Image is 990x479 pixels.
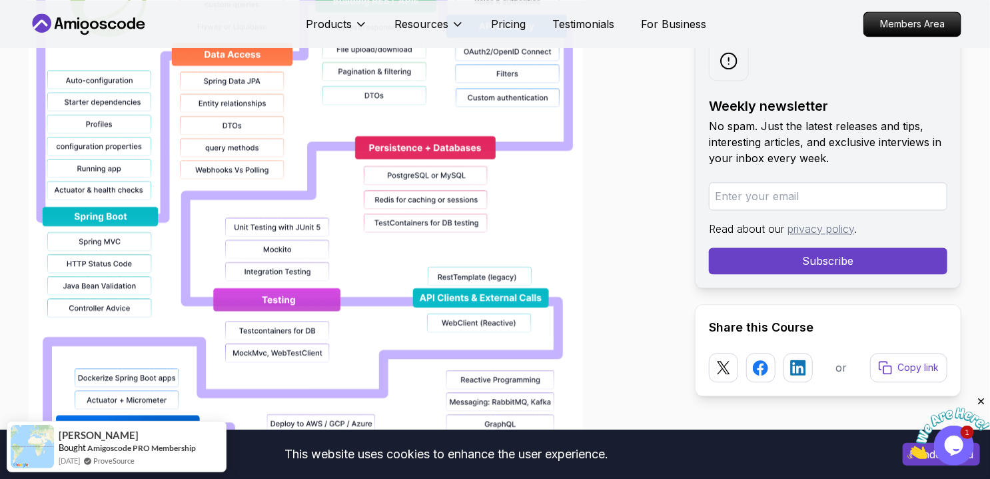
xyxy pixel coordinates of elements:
p: Copy link [897,361,939,374]
button: Products [306,16,368,43]
button: Resources [394,16,464,43]
h2: Share this Course [709,318,947,337]
span: Bought [59,442,86,453]
p: Resources [394,16,448,32]
a: Testimonials [552,16,614,32]
input: Enter your email [709,182,947,210]
a: Members Area [863,11,961,37]
iframe: chat widget [907,396,990,459]
p: or [836,360,847,376]
a: Amigoscode PRO Membership [87,443,196,453]
a: ProveSource [93,455,135,466]
button: Accept cookies [903,443,980,466]
p: Read about our . [709,221,947,237]
span: [PERSON_NAME] [59,430,139,441]
a: For Business [641,16,706,32]
button: Copy link [870,353,947,382]
a: privacy policy [787,222,854,235]
p: Members Area [864,12,961,36]
p: Products [306,16,352,32]
span: [DATE] [59,455,80,466]
img: provesource social proof notification image [11,425,54,468]
div: This website uses cookies to enhance the user experience. [10,440,883,469]
a: Pricing [491,16,526,32]
p: No spam. Just the latest releases and tips, interesting articles, and exclusive interviews in you... [709,118,947,166]
h2: Weekly newsletter [709,97,947,115]
button: Subscribe [709,248,947,274]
